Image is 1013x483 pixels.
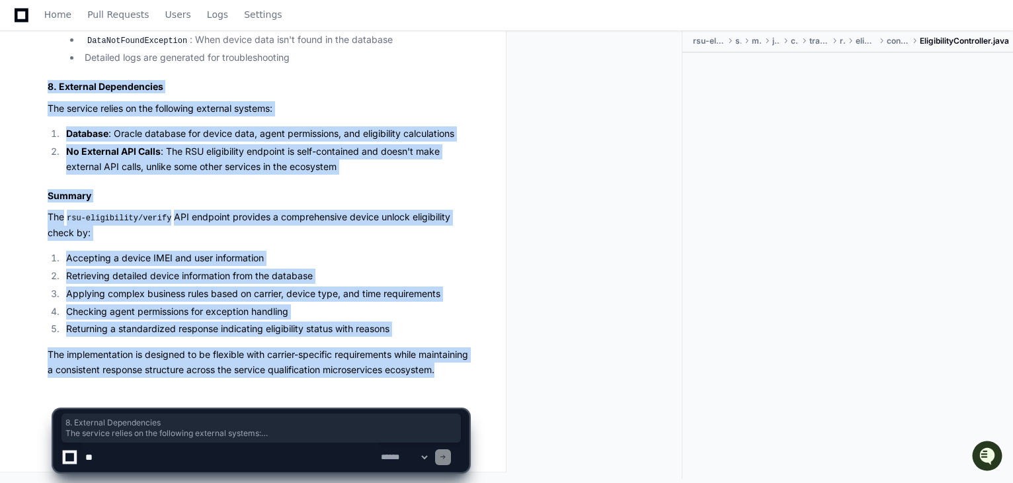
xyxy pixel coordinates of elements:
code: DataNotFoundException [85,35,190,47]
span: Pull Requests [87,11,149,19]
strong: No External API Calls [66,146,161,157]
span: Logs [207,11,228,19]
p: The implementation is designed to be flexible with carrier-specific requirements while maintainin... [48,347,469,378]
div: We're available if you need us! [45,112,167,122]
p: The service relies on the following external systems: [48,101,469,116]
span: rsu-eligibility [693,36,725,46]
span: src [735,36,741,46]
p: The API endpoint provides a comprehensive device unlock eligibility check by: [48,210,469,240]
span: Pylon [132,139,160,149]
span: com [791,36,799,46]
span: controller [887,36,909,46]
div: Welcome [13,53,241,74]
span: rsu [840,36,846,46]
span: tracfone [809,36,829,46]
li: : The RSU eligibility endpoint is self-contained and doesn't make external API calls, unlike some... [62,144,469,175]
h2: Summary [48,189,469,202]
li: Returning a standardized response indicating eligibility status with reasons [62,322,469,337]
div: Start new chat [45,99,217,112]
iframe: Open customer support [971,439,1006,475]
span: eligibility [856,36,876,46]
span: Settings [244,11,282,19]
strong: Database [66,128,108,139]
span: main [752,36,762,46]
button: Start new chat [225,103,241,118]
li: Checking agent permissions for exception handling [62,304,469,320]
h2: 8. External Dependencies [48,80,469,93]
span: java [772,36,780,46]
li: Retrieving detailed device information from the database [62,269,469,284]
img: 1756235613930-3d25f9e4-fa56-45dd-b3ad-e072dfbd1548 [13,99,37,122]
li: Detailed logs are generated for troubleshooting [81,50,469,66]
li: Applying complex business rules based on carrier, device type, and time requirements [62,286,469,302]
span: EligibilityController.java [920,36,1009,46]
a: Powered byPylon [93,138,160,149]
span: Home [44,11,71,19]
li: : Oracle database for device data, agent permissions, and eligibility calculations [62,126,469,142]
li: : When device data isn't found in the database [81,32,469,48]
span: Users [165,11,191,19]
li: Accepting a device IMEI and user information [62,251,469,266]
img: PlayerZero [13,13,40,40]
span: 8. External Dependencies The service relies on the following external systems: Database: Oracle d... [65,417,457,439]
code: rsu-eligibility/verify [64,212,174,224]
